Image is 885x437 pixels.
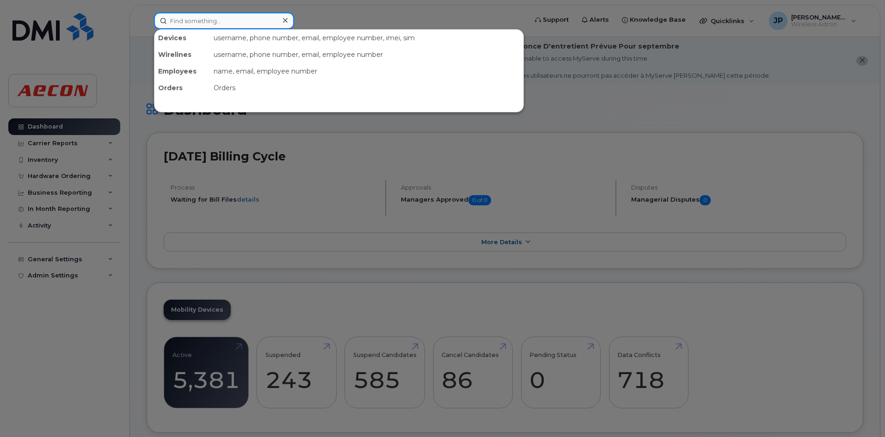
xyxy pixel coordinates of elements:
[154,63,210,80] div: Employees
[154,46,210,63] div: Wirelines
[210,80,523,96] div: Orders
[154,80,210,96] div: Orders
[154,30,210,46] div: Devices
[210,63,523,80] div: name, email, employee number
[210,46,523,63] div: username, phone number, email, employee number
[210,30,523,46] div: username, phone number, email, employee number, imei, sim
